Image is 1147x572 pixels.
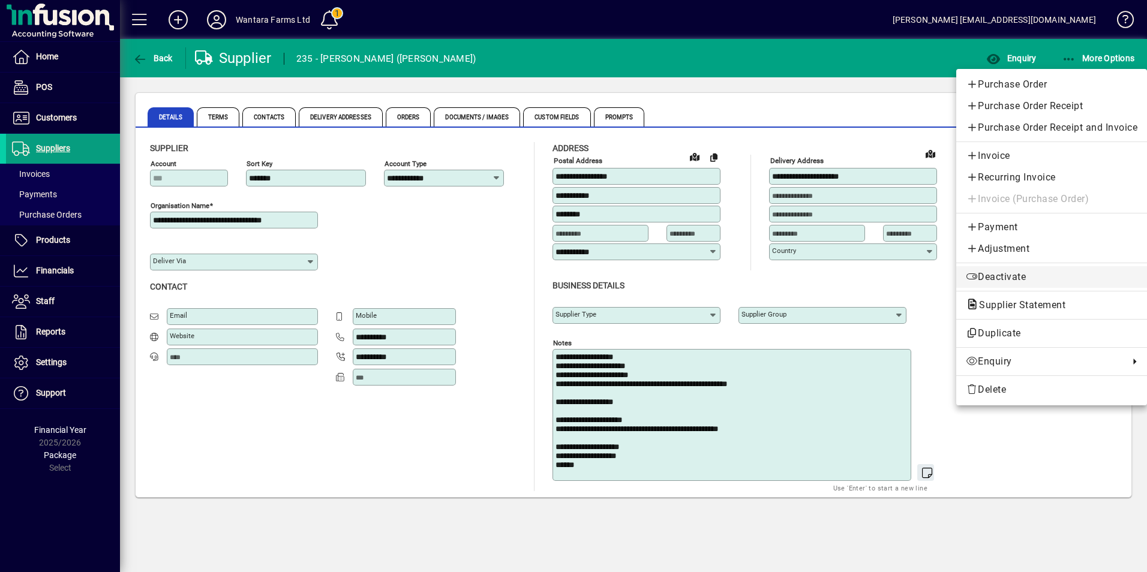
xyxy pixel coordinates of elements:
[966,270,1137,284] span: Deactivate
[966,170,1137,185] span: Recurring Invoice
[966,121,1137,135] span: Purchase Order Receipt and Invoice
[966,77,1137,92] span: Purchase Order
[966,242,1137,256] span: Adjustment
[966,383,1137,397] span: Delete
[966,326,1137,341] span: Duplicate
[966,220,1137,234] span: Payment
[966,354,1123,369] span: Enquiry
[966,299,1071,311] span: Supplier Statement
[966,99,1137,113] span: Purchase Order Receipt
[956,266,1147,288] button: Deactivate supplier
[966,149,1137,163] span: Invoice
